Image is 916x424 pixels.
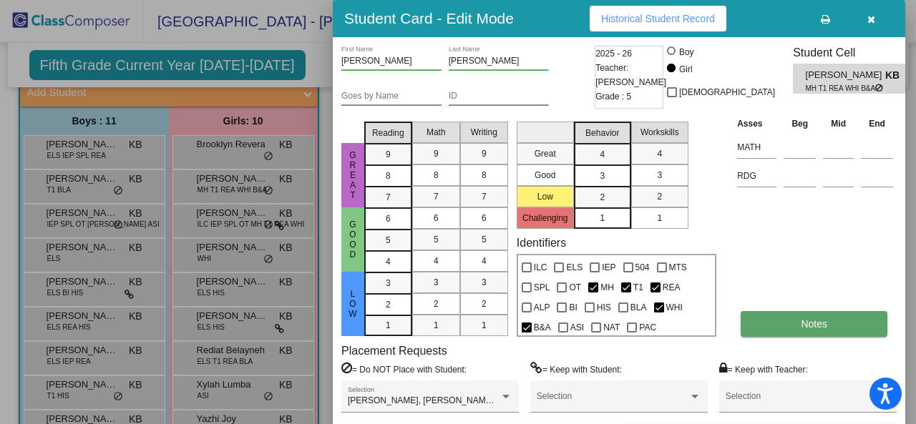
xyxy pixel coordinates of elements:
span: 2025 - 26 [595,46,632,61]
h3: Student Card - Edit Mode [344,9,514,27]
span: 5 [482,233,487,246]
input: assessment [737,137,776,158]
span: 6 [386,212,391,225]
button: Notes [741,311,887,337]
span: 4 [386,255,391,268]
span: Historical Student Record [601,13,715,24]
span: Notes [801,318,827,330]
span: 8 [482,169,487,182]
span: NAT [603,319,620,336]
span: 9 [386,148,391,161]
span: MH T1 REA WHI B&A [806,83,875,94]
span: 3 [657,169,662,182]
span: T1 [633,279,643,296]
label: Identifiers [517,236,566,250]
span: 9 [482,147,487,160]
div: Girl [678,63,693,76]
span: 1 [482,319,487,332]
span: ASI [570,319,584,336]
span: [DEMOGRAPHIC_DATA] [679,84,775,101]
span: 4 [482,255,487,267]
span: 2 [434,297,439,310]
span: 7 [482,190,487,203]
span: 9 [434,147,439,160]
span: Math [427,126,446,139]
th: End [857,116,897,132]
span: ELS [566,259,583,276]
label: = Keep with Teacher: [719,362,808,376]
span: ALP [534,299,550,316]
span: 5 [434,233,439,246]
span: IEP [602,259,615,276]
span: Writing [471,126,497,139]
span: HIS [597,299,611,316]
span: 2 [657,190,662,203]
span: SPL [534,279,550,296]
span: Behavior [585,127,619,139]
span: 2 [386,298,391,311]
span: 5 [386,234,391,247]
span: 4 [600,148,605,161]
span: ILC [534,259,547,276]
th: Asses [734,116,780,132]
span: 7 [386,191,391,204]
input: goes by name [341,92,442,102]
span: 3 [482,276,487,289]
span: 7 [434,190,439,203]
span: 1 [434,319,439,332]
span: PAC [639,319,656,336]
span: 6 [434,212,439,225]
span: 504 [635,259,650,276]
span: MTS [669,259,687,276]
th: Beg [780,116,819,132]
span: BLA [630,299,647,316]
button: Historical Student Record [590,6,726,31]
span: 2 [600,191,605,204]
span: [PERSON_NAME], [PERSON_NAME], [PERSON_NAME] [348,395,569,405]
input: assessment [737,165,776,187]
label: = Keep with Student: [530,362,622,376]
span: Great [346,150,359,200]
span: 1 [657,212,662,225]
span: Workskills [640,126,679,139]
th: Mid [819,116,857,132]
span: [PERSON_NAME] [806,68,885,83]
span: 1 [600,212,605,225]
span: 3 [434,276,439,289]
span: 3 [386,277,391,290]
div: Boy [678,46,694,59]
span: 4 [657,147,662,160]
span: Teacher: [PERSON_NAME] [595,61,666,89]
label: = Do NOT Place with Student: [341,362,467,376]
span: BI [569,299,577,316]
span: 2 [482,297,487,310]
label: Placement Requests [341,344,447,358]
span: Low [346,289,359,319]
span: Good [346,220,359,260]
span: REA [663,279,681,296]
span: Reading [372,127,404,139]
span: Grade : 5 [595,89,631,104]
span: B&A [534,319,551,336]
span: 8 [386,169,391,182]
span: OT [569,279,581,296]
span: KB [885,68,905,83]
span: 8 [434,169,439,182]
span: WHI [666,299,683,316]
span: 1 [386,319,391,332]
span: 4 [434,255,439,267]
span: 3 [600,169,605,182]
span: 6 [482,212,487,225]
span: MH [600,279,614,296]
